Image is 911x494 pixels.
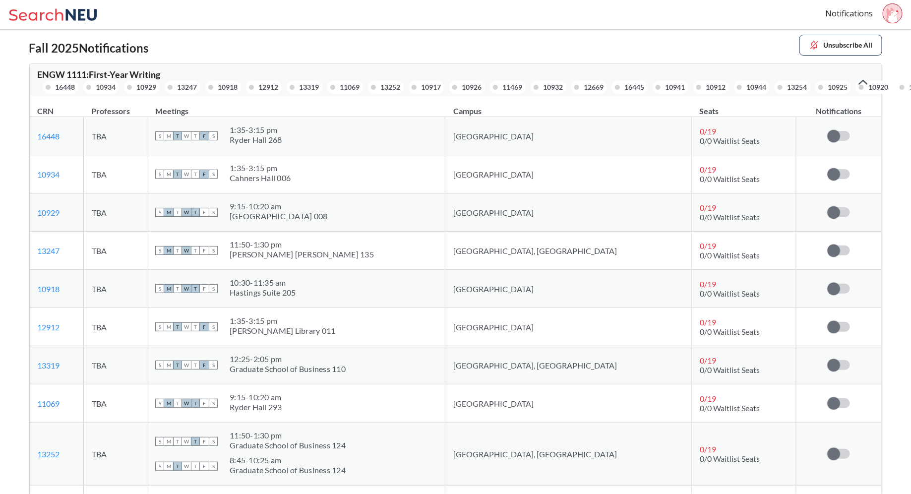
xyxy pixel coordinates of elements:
[191,131,200,140] span: T
[182,437,191,446] span: W
[230,316,335,326] div: 1:35 - 3:15 pm
[445,155,692,193] td: [GEOGRAPHIC_DATA]
[137,82,157,93] div: 10929
[38,170,60,179] a: 10934
[173,437,182,446] span: T
[164,322,173,331] span: M
[182,170,191,179] span: W
[182,208,191,217] span: W
[700,136,760,145] span: 0/0 Waitlist Seats
[445,384,692,423] td: [GEOGRAPHIC_DATA]
[209,322,218,331] span: S
[230,240,374,249] div: 11:50 - 1:30 pm
[230,288,296,298] div: Hastings Suite 205
[83,346,147,384] td: TBA
[173,246,182,255] span: T
[200,361,209,370] span: F
[209,284,218,293] span: S
[700,174,760,184] span: 0/0 Waitlist Seats
[209,246,218,255] span: S
[503,82,523,93] div: 11469
[230,440,346,450] div: Graduate School of Business 124
[173,399,182,408] span: T
[218,82,238,93] div: 10918
[200,399,209,408] span: F
[200,170,209,179] span: F
[200,131,209,140] span: F
[584,82,604,93] div: 12669
[83,270,147,308] td: TBA
[83,117,147,155] td: TBA
[191,399,200,408] span: T
[700,444,716,454] span: 0 / 19
[209,437,218,446] span: S
[38,399,60,408] a: 11069
[462,82,482,93] div: 10926
[209,131,218,140] span: S
[164,462,173,471] span: M
[173,361,182,370] span: T
[230,364,346,374] div: Graduate School of Business 110
[700,365,760,374] span: 0/0 Waitlist Seats
[38,322,60,332] a: 12912
[340,82,360,93] div: 11069
[182,361,191,370] span: W
[828,82,848,93] div: 10925
[209,208,218,217] span: S
[869,82,889,93] div: 10920
[83,232,147,270] td: TBA
[259,82,279,93] div: 12912
[700,289,760,298] span: 0/0 Waitlist Seats
[147,96,445,117] th: Meetings
[182,246,191,255] span: W
[230,455,346,465] div: 8:45 - 10:25 am
[38,246,60,255] a: 13247
[700,212,760,222] span: 0/0 Waitlist Seats
[182,322,191,331] span: W
[173,131,182,140] span: T
[191,462,200,471] span: T
[173,208,182,217] span: T
[625,82,645,93] div: 16445
[83,155,147,193] td: TBA
[191,284,200,293] span: T
[191,170,200,179] span: T
[230,392,282,402] div: 9:15 - 10:20 am
[178,82,197,93] div: 13247
[83,96,147,117] th: Professors
[666,82,685,93] div: 10941
[799,35,882,56] button: Unsubscribe All
[173,284,182,293] span: T
[445,308,692,346] td: [GEOGRAPHIC_DATA]
[200,284,209,293] span: F
[155,462,164,471] span: S
[182,399,191,408] span: W
[230,354,346,364] div: 12:25 - 2:05 pm
[155,361,164,370] span: S
[230,278,296,288] div: 10:30 - 11:35 am
[300,82,319,93] div: 13319
[200,462,209,471] span: F
[164,284,173,293] span: M
[700,454,760,463] span: 0/0 Waitlist Seats
[155,399,164,408] span: S
[230,201,327,211] div: 9:15 - 10:20 am
[164,170,173,179] span: M
[381,82,401,93] div: 13252
[173,462,182,471] span: T
[700,279,716,289] span: 0 / 19
[164,246,173,255] span: M
[200,322,209,331] span: F
[230,211,327,221] div: [GEOGRAPHIC_DATA] 008
[38,361,60,370] a: 13319
[209,399,218,408] span: S
[38,131,60,141] a: 16448
[173,322,182,331] span: T
[230,465,346,475] div: Graduate School of Business 124
[422,82,441,93] div: 10917
[155,322,164,331] span: S
[692,96,796,117] th: Seats
[700,203,716,212] span: 0 / 19
[700,327,760,336] span: 0/0 Waitlist Seats
[445,193,692,232] td: [GEOGRAPHIC_DATA]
